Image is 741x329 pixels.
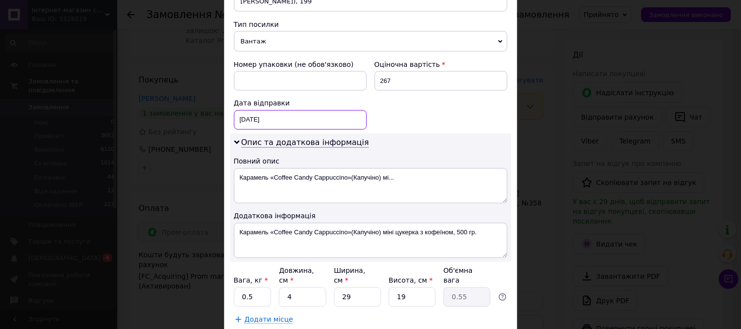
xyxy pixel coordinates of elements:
div: Додаткова інформація [234,211,508,221]
span: Додати місце [245,316,294,324]
label: Довжина, см [279,267,314,285]
textarea: Карамель «Coffee Candy Cappuccino»(Капучіно) міні цукерка з кофеїном, 500 гр. [234,223,508,258]
span: Вантаж [234,31,508,52]
textarea: Карамель «Coffee Candy Cappuccino»(Капучіно) мі... [234,168,508,204]
div: Повний опис [234,157,508,166]
span: Тип посилки [234,21,279,28]
div: Номер упаковки (не обов'язково) [234,60,367,69]
label: Вага, кг [234,277,268,285]
label: Ширина, см [334,267,365,285]
label: Висота, см [389,277,433,285]
span: Опис та додаткова інформація [241,138,369,148]
div: Об'ємна вага [444,266,490,286]
div: Дата відправки [234,99,367,108]
div: Оціночна вартість [375,60,508,69]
